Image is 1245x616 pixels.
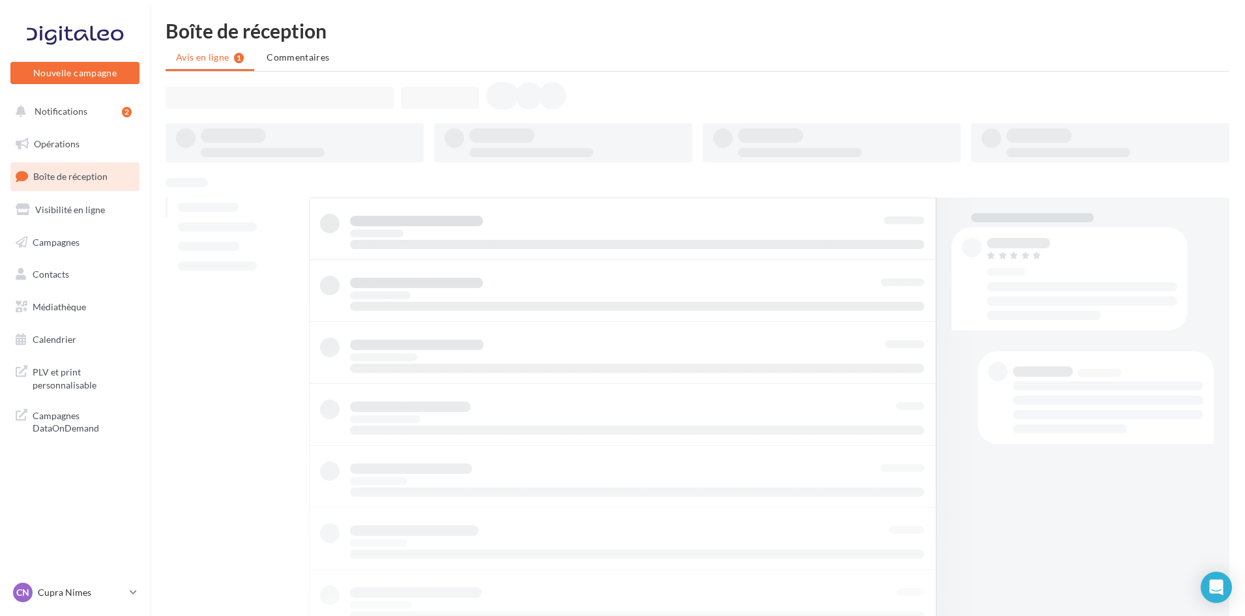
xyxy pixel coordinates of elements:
[8,358,142,396] a: PLV et print personnalisable
[8,162,142,190] a: Boîte de réception
[35,204,105,215] span: Visibilité en ligne
[8,293,142,321] a: Médiathèque
[8,261,142,288] a: Contacts
[10,580,139,605] a: CN Cupra Nimes
[267,51,329,63] span: Commentaires
[8,196,142,224] a: Visibilité en ligne
[8,98,137,125] button: Notifications 2
[33,407,134,435] span: Campagnes DataOnDemand
[8,402,142,440] a: Campagnes DataOnDemand
[16,586,29,599] span: CN
[10,62,139,84] button: Nouvelle campagne
[33,301,86,312] span: Médiathèque
[122,107,132,117] div: 2
[8,229,142,256] a: Campagnes
[1201,572,1232,603] div: Open Intercom Messenger
[8,326,142,353] a: Calendrier
[33,334,76,345] span: Calendrier
[33,236,80,247] span: Campagnes
[33,363,134,391] span: PLV et print personnalisable
[34,138,80,149] span: Opérations
[38,586,124,599] p: Cupra Nimes
[33,269,69,280] span: Contacts
[166,21,1229,40] div: Boîte de réception
[33,171,108,182] span: Boîte de réception
[8,130,142,158] a: Opérations
[35,106,87,117] span: Notifications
